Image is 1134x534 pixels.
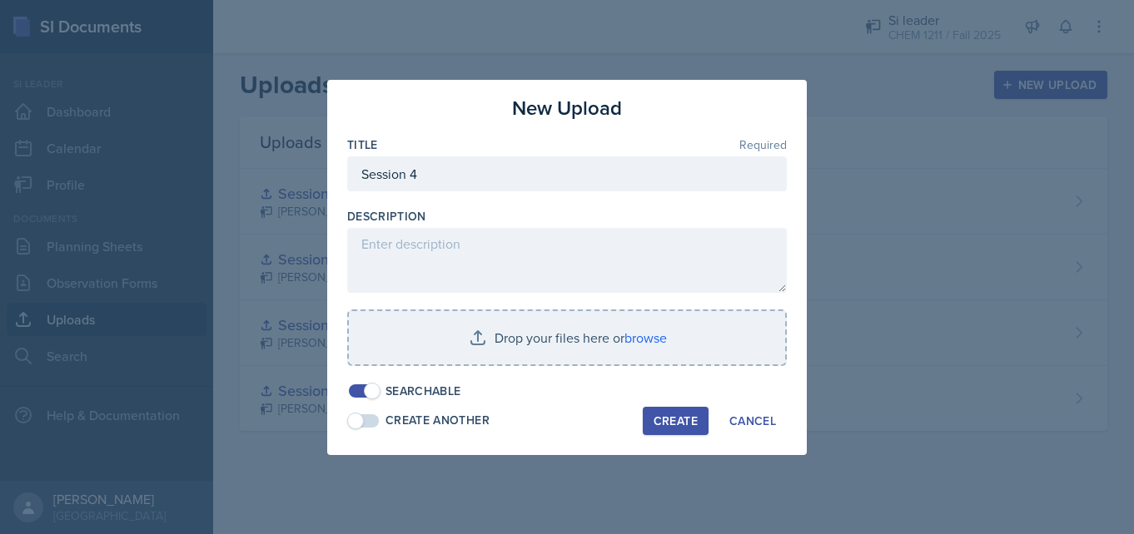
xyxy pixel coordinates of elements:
div: Searchable [385,383,461,400]
div: Cancel [729,414,776,428]
label: Description [347,208,426,225]
div: Create Another [385,412,490,429]
button: Cancel [719,407,787,435]
button: Create [643,407,709,435]
span: Required [739,139,787,151]
div: Create [654,414,698,428]
h3: New Upload [512,93,622,123]
label: Title [347,136,378,153]
input: Enter title [347,156,787,191]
